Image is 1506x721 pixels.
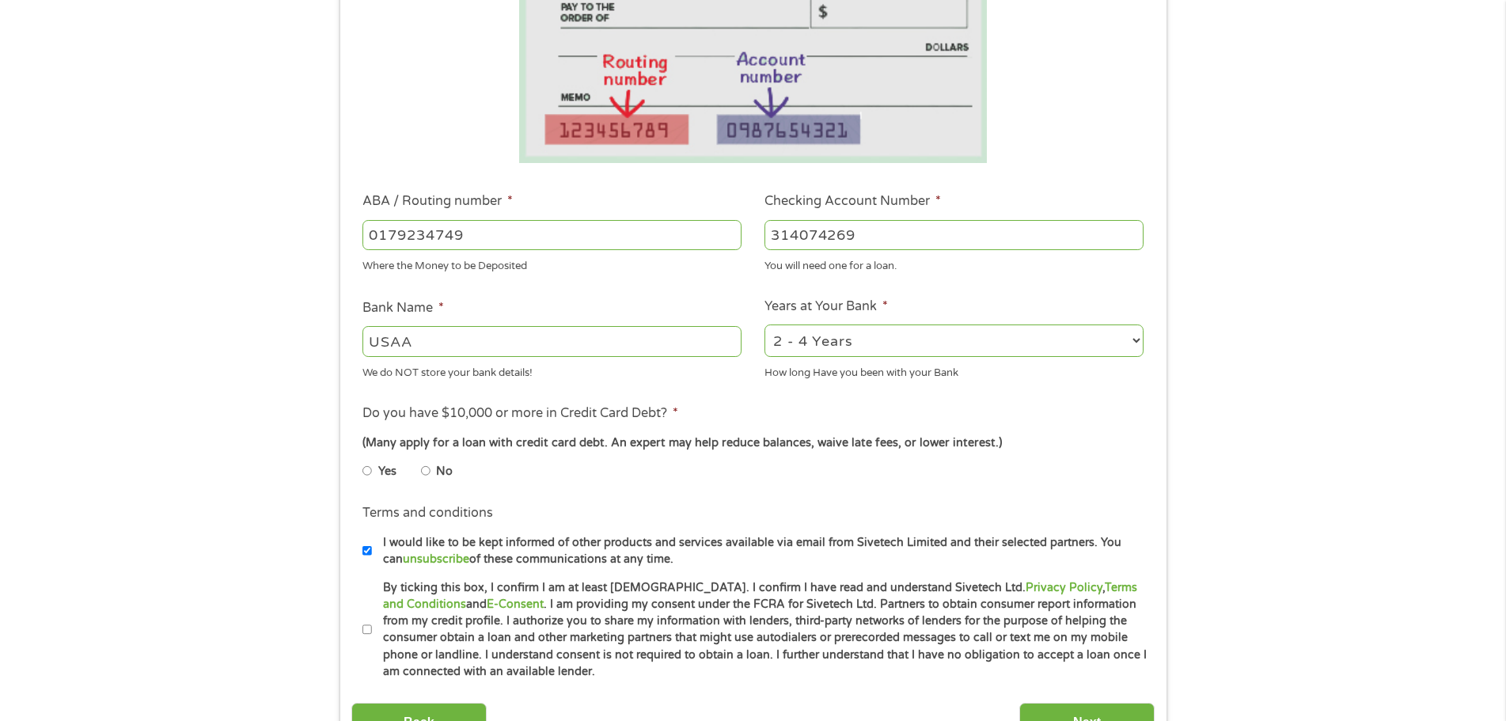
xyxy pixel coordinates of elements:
[764,298,888,315] label: Years at Your Bank
[383,581,1137,611] a: Terms and Conditions
[436,463,453,480] label: No
[362,220,742,250] input: 263177916
[764,220,1144,250] input: 345634636
[362,359,742,381] div: We do NOT store your bank details!
[764,359,1144,381] div: How long Have you been with your Bank
[362,434,1143,452] div: (Many apply for a loan with credit card debt. An expert may help reduce balances, waive late fees...
[378,463,396,480] label: Yes
[372,534,1148,568] label: I would like to be kept informed of other products and services available via email from Sivetech...
[764,193,941,210] label: Checking Account Number
[362,253,742,275] div: Where the Money to be Deposited
[362,405,678,422] label: Do you have $10,000 or more in Credit Card Debt?
[362,300,444,317] label: Bank Name
[362,505,493,522] label: Terms and conditions
[487,598,544,611] a: E-Consent
[362,193,513,210] label: ABA / Routing number
[1026,581,1102,594] a: Privacy Policy
[403,552,469,566] a: unsubscribe
[372,579,1148,681] label: By ticking this box, I confirm I am at least [DEMOGRAPHIC_DATA]. I confirm I have read and unders...
[764,253,1144,275] div: You will need one for a loan.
